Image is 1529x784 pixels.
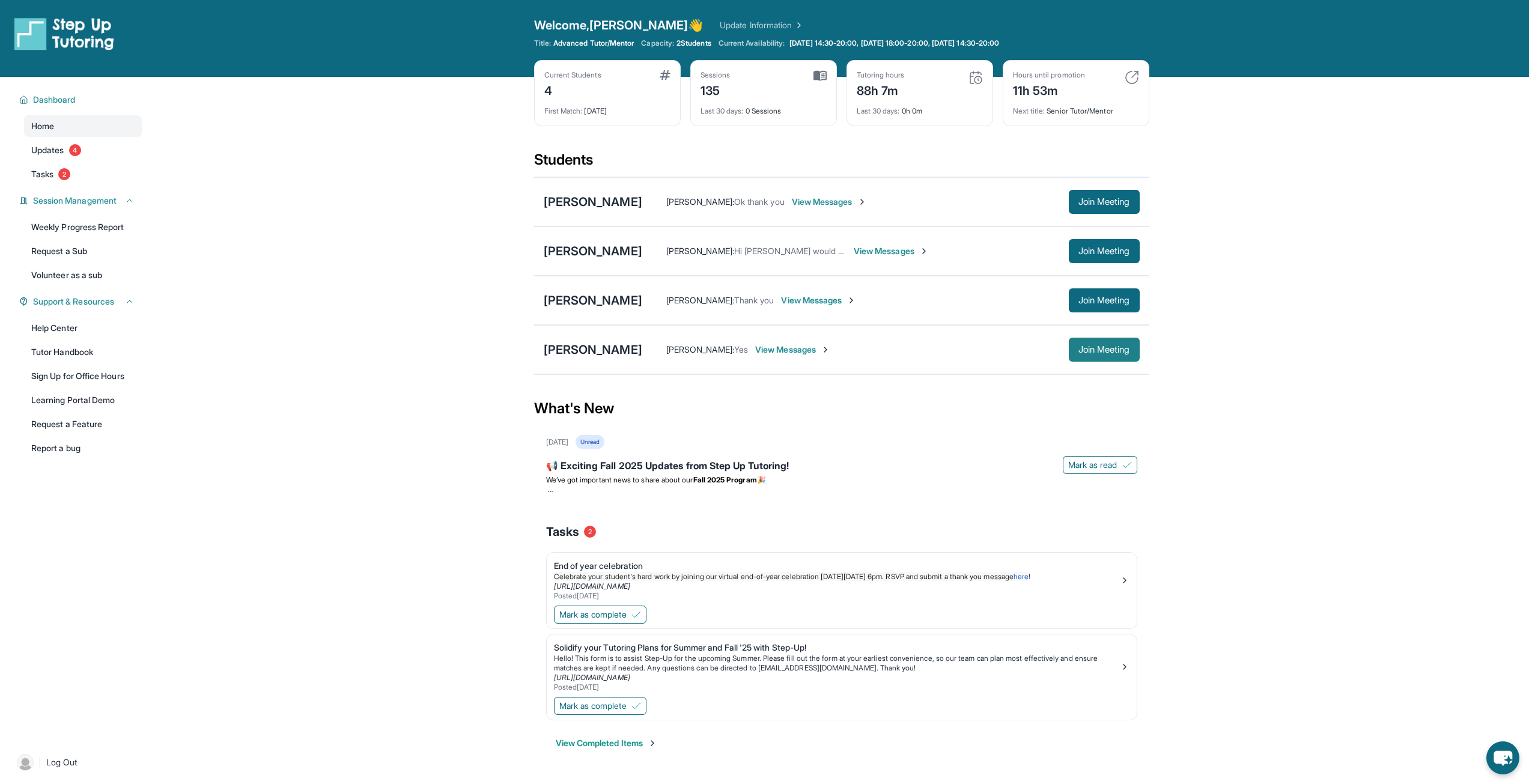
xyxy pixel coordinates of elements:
[24,413,142,435] a: Request a Feature
[1068,459,1117,471] span: Mark as read
[46,756,78,768] span: Log Out
[24,365,142,387] a: Sign Up for Office Hours
[1069,239,1140,263] button: Join Meeting
[534,38,551,48] span: Title:
[544,243,642,260] div: [PERSON_NAME]
[28,296,135,308] button: Support & Resources
[666,344,734,354] span: [PERSON_NAME] :
[734,196,785,207] span: Ok thank you
[1063,456,1137,474] button: Mark as read
[1013,106,1045,115] span: Next title :
[1078,198,1130,205] span: Join Meeting
[554,697,646,715] button: Mark as complete
[559,700,627,712] span: Mark as complete
[547,634,1137,694] a: Solidify your Tutoring Plans for Summer and Fall '25 with Step-Up!Hello! This form is to assist S...
[857,80,905,99] div: 88h 7m
[1122,460,1132,470] img: Mark as read
[12,749,142,776] a: |Log Out
[24,389,142,411] a: Learning Portal Demo
[24,240,142,262] a: Request a Sub
[676,38,711,48] span: 2 Students
[1078,248,1130,255] span: Join Meeting
[1078,346,1130,353] span: Join Meeting
[534,17,704,34] span: Welcome, [PERSON_NAME] 👋
[734,344,748,354] span: Yes
[701,80,731,99] div: 135
[631,610,641,619] img: Mark as complete
[33,195,117,207] span: Session Management
[546,437,568,447] div: [DATE]
[666,246,734,256] span: [PERSON_NAME] :
[554,582,630,591] a: [URL][DOMAIN_NAME]
[69,144,81,156] span: 4
[544,80,601,99] div: 4
[554,606,646,624] button: Mark as complete
[701,99,827,116] div: 0 Sessions
[554,591,1120,601] div: Posted [DATE]
[666,295,734,305] span: [PERSON_NAME] :
[1069,338,1140,362] button: Join Meeting
[28,195,135,207] button: Session Management
[24,163,142,185] a: Tasks2
[792,19,804,31] img: Chevron Right
[547,553,1137,603] a: End of year celebrationCelebrate your student's hard work by joining our virtual end-of-year cele...
[24,139,142,161] a: Updates4
[559,609,627,621] span: Mark as complete
[534,150,1149,177] div: Students
[813,70,827,81] img: card
[24,437,142,459] a: Report a bug
[968,70,983,85] img: card
[24,341,142,363] a: Tutor Handbook
[554,673,630,682] a: [URL][DOMAIN_NAME]
[31,168,53,180] span: Tasks
[24,115,142,137] a: Home
[701,106,744,115] span: Last 30 days :
[857,70,905,80] div: Tutoring hours
[857,99,983,116] div: 0h 0m
[631,701,641,711] img: Mark as complete
[544,70,601,80] div: Current Students
[17,754,34,771] img: user-img
[660,70,670,80] img: card
[734,246,929,256] span: Hi [PERSON_NAME] would you like to start [DATE]?
[24,317,142,339] a: Help Center
[554,682,1120,692] div: Posted [DATE]
[544,292,642,309] div: [PERSON_NAME]
[554,572,1014,581] span: Celebrate your student's hard work by joining our virtual end-of-year celebration [DATE][DATE] 6p...
[554,560,1120,572] div: End of year celebration
[554,572,1120,582] p: !
[554,654,1120,673] p: Hello! This form is to assist Step-Up for the upcoming Summer. Please fill out the form at your e...
[792,196,867,208] span: View Messages
[1014,572,1029,581] a: here
[789,38,999,48] span: [DATE] 14:30-20:00, [DATE] 18:00-20:00, [DATE] 14:30-20:00
[38,755,41,770] span: |
[719,38,785,48] span: Current Availability:
[31,120,54,132] span: Home
[1013,80,1085,99] div: 11h 53m
[720,19,804,31] a: Update Information
[556,737,657,749] button: View Completed Items
[757,475,766,484] span: 🎉
[641,38,674,48] span: Capacity:
[546,523,579,540] span: Tasks
[1013,70,1085,80] div: Hours until promotion
[693,475,757,484] strong: Fall 2025 Program
[666,196,734,207] span: [PERSON_NAME] :
[755,344,830,356] span: View Messages
[584,526,596,538] span: 2
[33,94,76,106] span: Dashboard
[24,216,142,238] a: Weekly Progress Report
[554,642,1120,654] div: Solidify your Tutoring Plans for Summer and Fall '25 with Step-Up!
[857,106,900,115] span: Last 30 days :
[33,296,114,308] span: Support & Resources
[1125,70,1139,85] img: card
[544,106,583,115] span: First Match :
[734,295,774,305] span: Thank you
[1486,741,1519,774] button: chat-button
[544,341,642,358] div: [PERSON_NAME]
[787,38,1002,48] a: [DATE] 14:30-20:00, [DATE] 18:00-20:00, [DATE] 14:30-20:00
[553,38,634,48] span: Advanced Tutor/Mentor
[701,70,731,80] div: Sessions
[544,193,642,210] div: [PERSON_NAME]
[781,294,856,306] span: View Messages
